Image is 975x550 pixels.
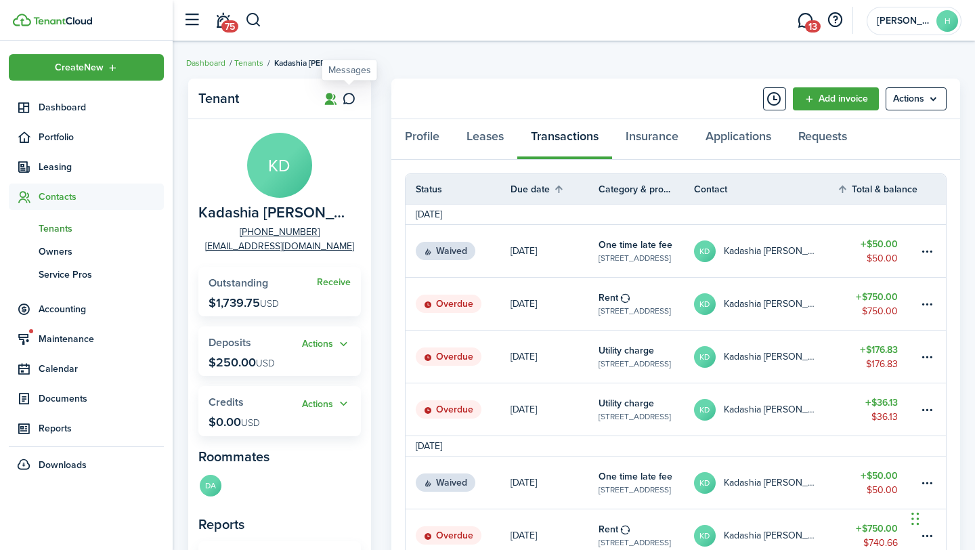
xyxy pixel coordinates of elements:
a: $50.00$50.00 [837,457,918,509]
table-subtitle: [STREET_ADDRESS] [599,536,671,549]
avatar-text: KD [694,293,716,315]
span: Credits [209,394,244,410]
a: KDKadashia [PERSON_NAME] [694,225,838,277]
status: Waived [416,473,475,492]
button: Actions [302,337,351,352]
panel-main-title: Tenant [198,91,307,106]
table-amount-title: $50.00 [861,469,898,483]
a: Tenants [234,57,263,69]
a: Utility charge[STREET_ADDRESS] [599,383,694,436]
p: [DATE] [511,475,537,490]
a: Dashboard [9,94,164,121]
button: Timeline [763,87,786,110]
div: Drag [911,499,919,539]
a: Waived [406,457,511,509]
button: Open menu [302,396,351,412]
table-profile-info-text: Kadashia [PERSON_NAME] [724,299,817,310]
a: [DATE] [511,383,599,436]
table-info-title: Utility charge [599,396,654,410]
th: Category & property [599,182,694,196]
table-profile-info-text: Kadashia [PERSON_NAME] [724,352,817,362]
button: Open sidebar [179,7,204,33]
a: $750.00$750.00 [837,278,918,330]
table-amount-title: $750.00 [856,290,898,304]
a: Reports [9,415,164,442]
widget-stats-action: Receive [317,277,351,288]
menu-btn: Actions [886,87,947,110]
span: Service Pros [39,268,164,282]
td: [DATE] [406,207,452,221]
a: Messaging [792,3,818,38]
table-info-title: Utility charge [599,343,654,358]
avatar-text: KD [694,240,716,262]
span: Outstanding [209,275,268,291]
a: Add invoice [793,87,879,110]
table-info-title: Rent [599,522,618,536]
span: Maintenance [39,332,164,346]
span: 13 [805,20,821,33]
table-amount-description: $50.00 [867,251,898,266]
a: Insurance [612,119,692,160]
a: [DATE] [511,331,599,383]
p: [DATE] [511,297,537,311]
span: Dashboard [39,100,164,114]
span: Tenants [39,221,164,236]
a: Notifications [210,3,236,38]
table-subtitle: [STREET_ADDRESS] [599,358,671,370]
table-info-title: One time late fee [599,238,672,252]
table-subtitle: [STREET_ADDRESS] [599,305,671,317]
table-subtitle: [STREET_ADDRESS] [599,484,671,496]
a: Overdue [406,383,511,436]
a: [DATE] [511,278,599,330]
button: Open menu [9,54,164,81]
table-info-title: One time late fee [599,469,672,484]
span: Accounting [39,302,164,316]
avatar-text: H [936,10,958,32]
button: Actions [302,396,351,412]
p: $250.00 [209,356,275,369]
button: Search [245,9,262,32]
span: Downloads [39,458,87,472]
button: Open resource center [823,9,846,32]
a: Waived [406,225,511,277]
a: KDKadashia [PERSON_NAME] [694,331,838,383]
table-profile-info-text: Kadashia [PERSON_NAME] [724,404,817,415]
avatar-text: KD [694,399,716,421]
div: Messages [328,64,371,77]
table-profile-info-text: Kadashia [PERSON_NAME] [724,530,817,541]
table-amount-description: $750.00 [862,304,898,318]
a: [DATE] [511,225,599,277]
table-subtitle: [STREET_ADDRESS] [599,410,671,423]
a: $36.13$36.13 [837,383,918,436]
a: KDKadashia [PERSON_NAME] [694,383,838,436]
a: DA [198,473,223,501]
iframe: Chat Widget [907,485,975,550]
a: Overdue [406,278,511,330]
avatar-text: KD [694,525,716,547]
status: Overdue [416,295,481,314]
panel-main-subtitle: Reports [198,514,361,534]
td: [DATE] [406,439,452,453]
span: Deposits [209,335,251,350]
span: USD [260,297,279,311]
a: Overdue [406,331,511,383]
span: USD [256,356,275,371]
status: Overdue [416,347,481,366]
span: Portfolio [39,130,164,144]
table-amount-description: $176.83 [866,357,898,371]
table-subtitle: [STREET_ADDRESS] [599,252,671,264]
a: Profile [391,119,453,160]
panel-main-subtitle: Roommates [198,446,361,467]
table-amount-description: $50.00 [867,483,898,497]
avatar-text: KD [694,346,716,368]
a: Rent[STREET_ADDRESS] [599,278,694,330]
table-amount-title: $750.00 [856,522,898,536]
avatar-text: KD [694,472,716,494]
a: [DATE] [511,457,599,509]
table-profile-info-text: Kadashia [PERSON_NAME] [724,478,817,488]
span: Documents [39,392,164,406]
table-amount-title: $36.13 [865,396,898,410]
